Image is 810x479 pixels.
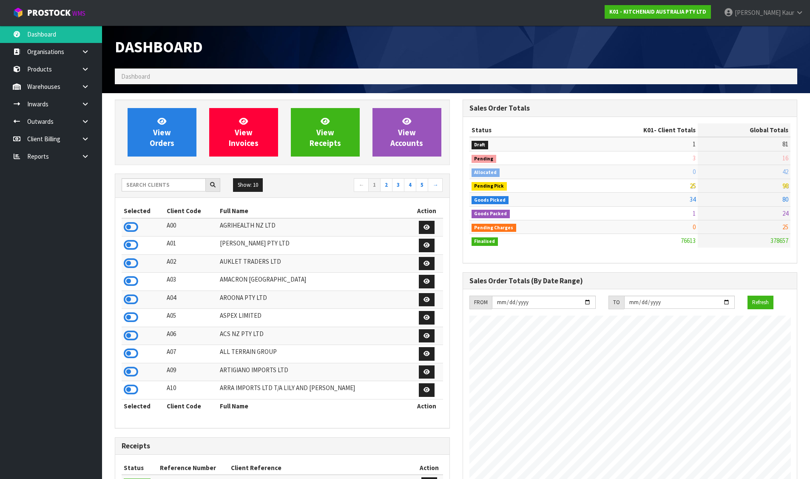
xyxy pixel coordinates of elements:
span: Pending Pick [472,182,507,191]
td: A01 [165,237,218,255]
a: ViewAccounts [372,108,441,157]
th: Status [469,123,576,137]
span: 98 [782,182,788,190]
th: Client Reference [229,461,415,475]
a: 3 [392,178,404,192]
th: Selected [122,399,165,413]
a: ViewReceipts [291,108,360,157]
a: ViewInvoices [209,108,278,157]
span: 25 [690,182,696,190]
span: Goods Packed [472,210,510,218]
h3: Sales Order Totals [469,104,791,112]
span: 0 [693,168,696,176]
th: Reference Number [158,461,229,475]
img: cube-alt.png [13,7,23,18]
small: WMS [72,9,85,17]
th: - Client Totals [575,123,698,137]
td: A04 [165,291,218,309]
span: 1 [693,140,696,148]
div: FROM [469,296,492,309]
a: K01 - KITCHENAID AUSTRALIA PTY LTD [605,5,711,19]
span: Kaur [782,9,794,17]
th: Action [415,461,443,475]
td: A06 [165,327,218,345]
span: 81 [782,140,788,148]
th: Full Name [218,399,410,413]
td: A07 [165,345,218,363]
a: 2 [380,178,392,192]
th: Full Name [218,204,410,218]
td: AGRIHEALTH NZ LTD [218,218,410,237]
span: Dashboard [115,37,203,57]
th: Selected [122,204,165,218]
td: AMACRON [GEOGRAPHIC_DATA] [218,273,410,291]
span: ProStock [27,7,71,18]
span: 378657 [770,237,788,245]
span: Finalised [472,237,498,246]
td: A02 [165,254,218,273]
a: 5 [416,178,428,192]
span: 16 [782,154,788,162]
td: ASPEX LIMITED [218,309,410,327]
span: Pending Charges [472,224,517,232]
span: View Accounts [390,116,423,148]
a: ViewOrders [128,108,196,157]
input: Search clients [122,178,206,191]
div: TO [608,296,624,309]
span: View Receipts [310,116,341,148]
button: Refresh [747,296,773,309]
span: 25 [782,223,788,231]
span: View Orders [150,116,174,148]
td: A03 [165,273,218,291]
th: Global Totals [698,123,790,137]
td: A10 [165,381,218,399]
h3: Receipts [122,442,443,450]
span: Goods Picked [472,196,509,205]
th: Client Code [165,204,218,218]
span: 3 [693,154,696,162]
span: Dashboard [121,72,150,80]
nav: Page navigation [289,178,443,193]
button: Show: 10 [233,178,263,192]
span: 76613 [681,237,696,245]
span: 42 [782,168,788,176]
a: 1 [368,178,381,192]
th: Status [122,461,158,475]
span: K01 [643,126,654,134]
span: 34 [690,195,696,203]
th: Action [411,399,443,413]
span: Allocated [472,168,500,177]
span: 24 [782,209,788,217]
span: 1 [693,209,696,217]
td: ALL TERRAIN GROUP [218,345,410,363]
th: Action [411,204,443,218]
td: ACS NZ PTY LTD [218,327,410,345]
td: AUKLET TRADERS LTD [218,254,410,273]
span: 0 [693,223,696,231]
td: A05 [165,309,218,327]
span: Draft [472,141,489,149]
span: [PERSON_NAME] [735,9,781,17]
span: 80 [782,195,788,203]
span: View Invoices [229,116,259,148]
td: A00 [165,218,218,237]
td: A09 [165,363,218,381]
th: Client Code [165,399,218,413]
strong: K01 - KITCHENAID AUSTRALIA PTY LTD [609,8,706,15]
td: ARRA IMPORTS LTD T/A LILY AND [PERSON_NAME] [218,381,410,399]
td: [PERSON_NAME] PTY LTD [218,237,410,255]
a: → [428,178,443,192]
span: Pending [472,155,497,163]
td: ARTIGIANO IMPORTS LTD [218,363,410,381]
a: ← [354,178,369,192]
h3: Sales Order Totals (By Date Range) [469,277,791,285]
td: AROONA PTY LTD [218,291,410,309]
a: 4 [404,178,416,192]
